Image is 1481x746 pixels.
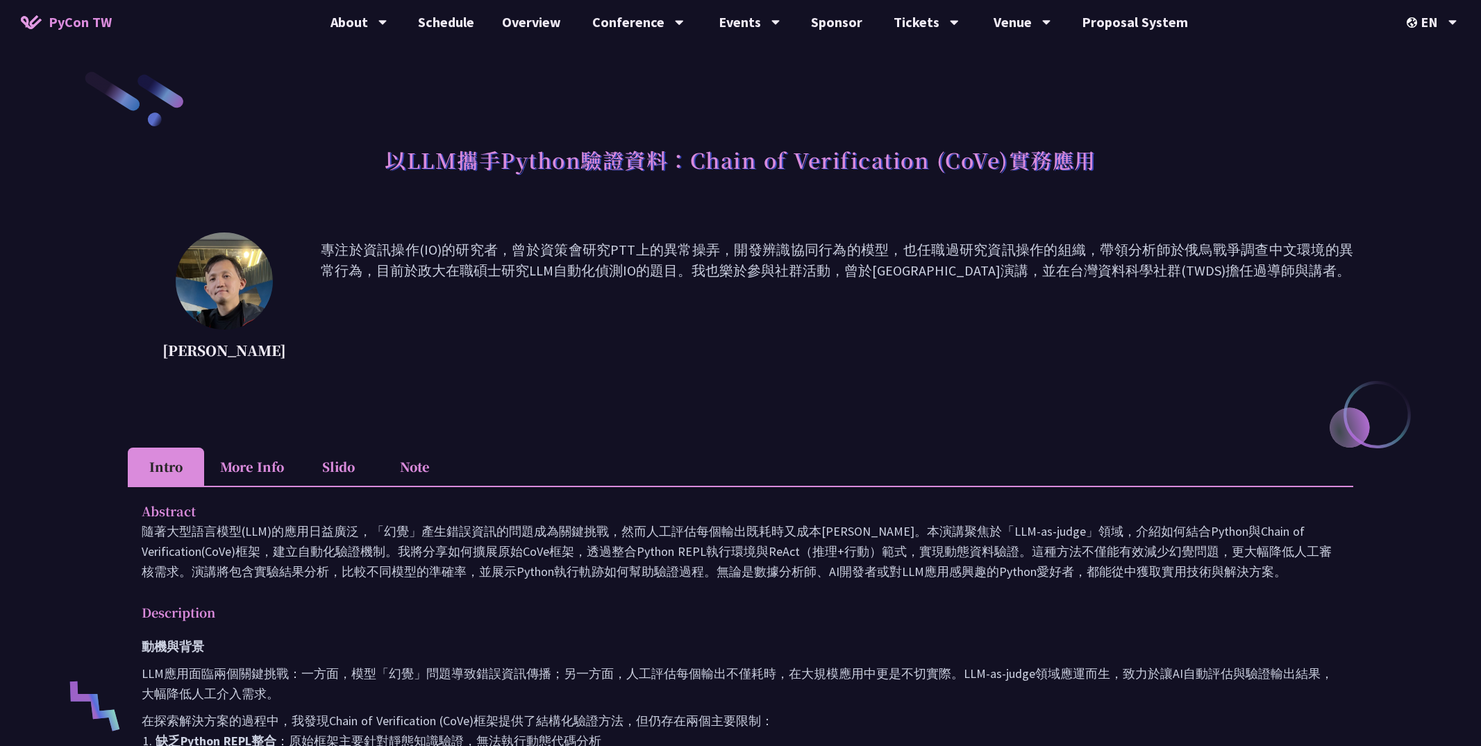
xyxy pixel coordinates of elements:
[321,239,1353,364] p: 專注於資訊操作(IO)的研究者，曾於資策會研究PTT上的異常操弄，開發辨識協同行為的模型，也任職過研究資訊操作的組織，帶領分析師於俄烏戰爭調查中文環境的異常行為，目前於政大在職碩士研究LLM自動...
[142,521,1339,582] p: 隨著大型語言模型(LLM)的應用日益廣泛，「幻覺」產生錯誤資訊的問題成為關鍵挑戰，然而人工評估每個輸出既耗時又成本[PERSON_NAME]。本演講聚焦於「LLM-as-judge」領域，介紹如...
[128,448,204,486] li: Intro
[142,602,1312,622] p: Description
[1407,17,1421,28] img: Locale Icon
[21,15,42,29] img: Home icon of PyCon TW 2025
[204,448,300,486] li: More Info
[300,448,376,486] li: Slido
[142,711,1339,731] p: 在探索解決方案的過程中，我發現Chain of Verification (CoVe)框架提供了結構化驗證方法，但仍存在兩個主要限制：
[162,340,286,361] p: [PERSON_NAME]
[142,663,1339,704] p: LLM應用面臨兩個關鍵挑戰：一方面，模型「幻覺」問題導致錯誤資訊傳播；另一方面，人工評估每個輸出不僅耗時，在大規模應用中更是不切實際。LLM-as-judge領域應運而生，致力於讓AI自動評估與...
[49,12,112,33] span: PyCon TW
[376,448,453,486] li: Note
[142,501,1312,521] p: Abstract
[142,636,1339,656] h3: 動機與背景
[176,232,273,330] img: Kevin Tseng
[385,139,1096,180] h1: 以LLM攜手Python驗證資料：Chain of Verification (CoVe)實務應用
[7,5,126,40] a: PyCon TW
